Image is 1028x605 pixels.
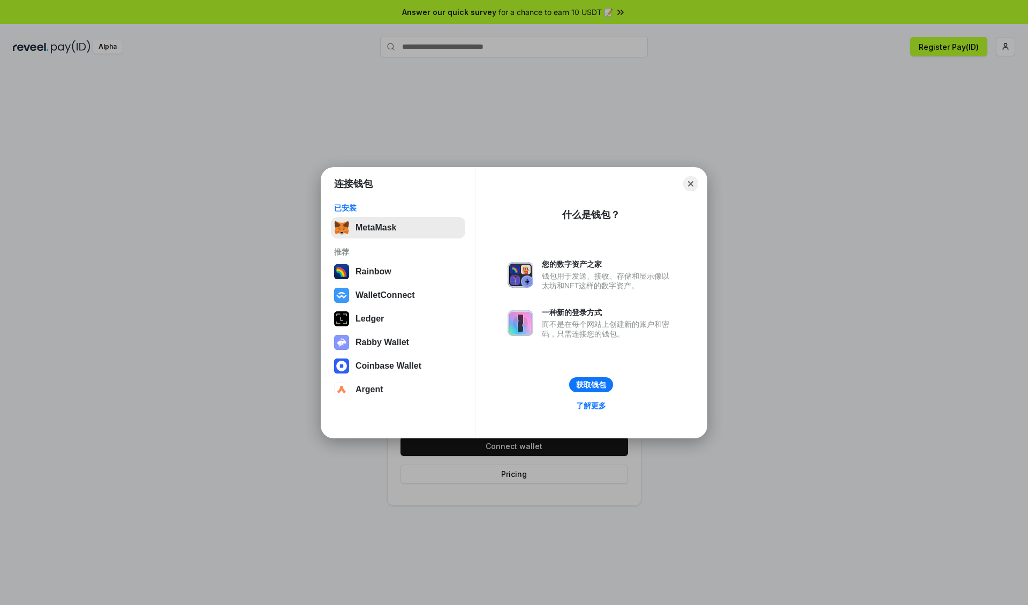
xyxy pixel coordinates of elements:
[334,220,349,235] img: svg+xml,%3Csvg%20fill%3D%22none%22%20height%3D%2233%22%20viewBox%3D%220%200%2035%2033%22%20width%...
[508,310,533,336] img: svg+xml,%3Csvg%20xmlns%3D%22http%3A%2F%2Fwww.w3.org%2F2000%2Fsvg%22%20fill%3D%22none%22%20viewBox...
[683,176,698,191] button: Close
[334,335,349,350] img: svg+xml,%3Csvg%20xmlns%3D%22http%3A%2F%2Fwww.w3.org%2F2000%2Fsvg%22%20fill%3D%22none%22%20viewBox...
[334,288,349,303] img: svg+xml,%3Csvg%20width%3D%2228%22%20height%3D%2228%22%20viewBox%3D%220%200%2028%2028%22%20fill%3D...
[356,223,396,233] div: MetaMask
[569,377,613,392] button: 获取钱包
[331,355,465,377] button: Coinbase Wallet
[356,267,391,277] div: Rainbow
[542,319,675,339] div: 而不是在每个网站上创建新的账户和密码，只需连接您的钱包。
[562,208,620,221] div: 什么是钱包？
[356,290,415,300] div: WalletConnect
[331,261,465,282] button: Rainbow
[331,308,465,330] button: Ledger
[576,380,606,390] div: 获取钱包
[331,379,465,400] button: Argent
[356,385,383,394] div: Argent
[356,314,384,324] div: Ledger
[542,271,675,290] div: 钱包用于发送、接收、存储和显示像以太坊和NFT这样的数字资产。
[356,338,409,347] div: Rabby Wallet
[570,399,613,413] a: 了解更多
[334,203,462,213] div: 已安装
[334,264,349,279] img: svg+xml,%3Csvg%20width%3D%22120%22%20height%3D%22120%22%20viewBox%3D%220%200%20120%20120%22%20fil...
[331,285,465,306] button: WalletConnect
[542,259,675,269] div: 您的数字资产之家
[331,332,465,353] button: Rabby Wallet
[508,262,533,288] img: svg+xml,%3Csvg%20xmlns%3D%22http%3A%2F%2Fwww.w3.org%2F2000%2Fsvg%22%20fill%3D%22none%22%20viewBox...
[576,401,606,410] div: 了解更多
[331,217,465,238] button: MetaMask
[334,311,349,326] img: svg+xml,%3Csvg%20xmlns%3D%22http%3A%2F%2Fwww.w3.org%2F2000%2Fsvg%22%20width%3D%2228%22%20height%3...
[334,358,349,374] img: svg+xml,%3Csvg%20width%3D%2228%22%20height%3D%2228%22%20viewBox%3D%220%200%2028%2028%22%20fill%3D...
[334,177,373,190] h1: 连接钱包
[334,382,349,397] img: svg+xml,%3Csvg%20width%3D%2228%22%20height%3D%2228%22%20viewBox%3D%220%200%2028%2028%22%20fill%3D...
[334,247,462,257] div: 推荐
[542,308,675,317] div: 一种新的登录方式
[356,361,421,371] div: Coinbase Wallet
